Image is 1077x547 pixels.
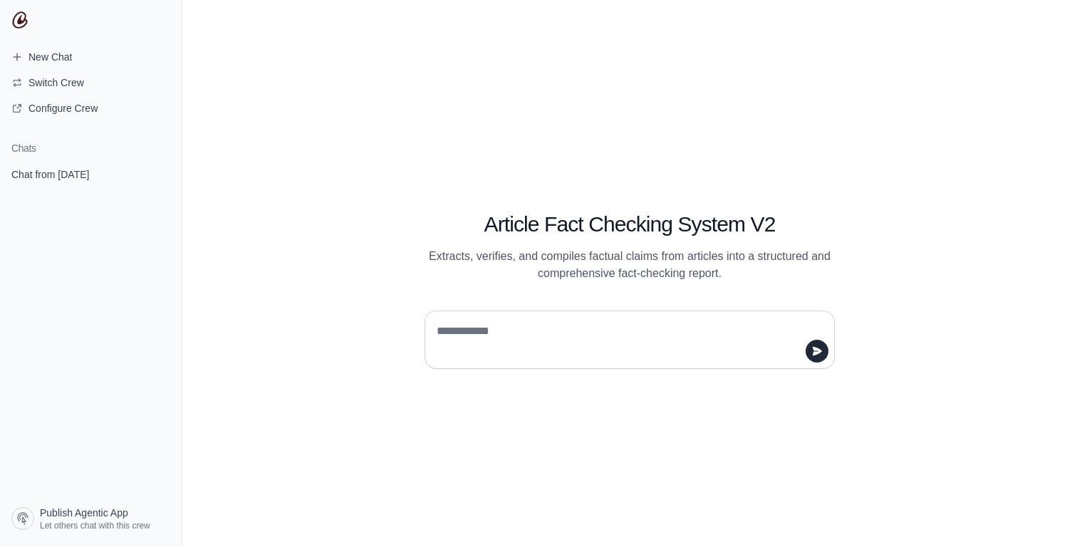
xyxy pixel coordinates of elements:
p: Extracts, verifies, and compiles factual claims from articles into a structured and comprehensive... [425,248,835,282]
span: Let others chat with this crew [40,520,150,531]
h1: Article Fact Checking System V2 [425,212,835,237]
span: Switch Crew [28,75,84,90]
a: New Chat [6,46,176,68]
a: Publish Agentic App Let others chat with this crew [6,501,176,536]
span: Chat from [DATE] [11,167,89,182]
span: Configure Crew [28,101,98,115]
a: Configure Crew [6,97,176,120]
a: Chat from [DATE] [6,161,176,187]
img: CrewAI Logo [11,11,28,28]
button: Switch Crew [6,71,176,94]
span: New Chat [28,50,72,64]
span: Publish Agentic App [40,506,128,520]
